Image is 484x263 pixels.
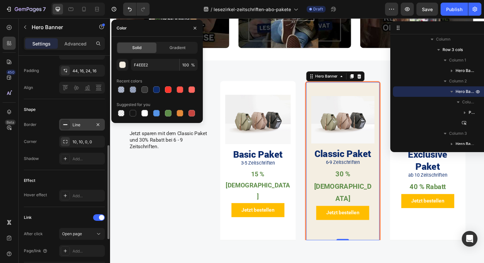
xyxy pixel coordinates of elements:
span: Row 3 cols [443,46,463,53]
div: Shadow [24,156,39,162]
span: Hero Banner [456,88,475,95]
div: Border [24,122,37,128]
p: Jetzt bestellen [226,201,261,207]
span: Open page [62,231,82,236]
button: 7 [3,3,49,16]
div: Padding [24,68,39,74]
div: Hero Banner [214,58,240,64]
div: Line [73,122,91,128]
div: Add... [73,193,103,199]
p: 6-9 Zeitschriften [211,147,276,155]
p: Settings [32,40,51,47]
span: Column 2 [449,78,467,84]
span: Column 1 [449,57,466,63]
span: Product [469,109,475,116]
div: Page/link [24,248,48,254]
iframe: Design area [110,18,484,263]
p: 15 % [DEMOGRAPHIC_DATA] [121,157,189,193]
h2: Classic Paket [211,134,277,149]
div: After click [24,231,43,237]
div: 44, 16, 24, 16 [73,68,103,74]
span: lesezirkel-zeitschriften-abo-pakete [214,6,291,13]
p: 30 % [DEMOGRAPHIC_DATA] [211,157,276,196]
div: Add... [73,248,103,254]
button: <p>Jetzt bestellen</p> [216,197,271,211]
p: 3-5 Zeitschriften [121,147,189,156]
div: Suggested for you [117,102,150,108]
img: image_demo.jpg [298,80,367,132]
div: Shape [24,107,36,113]
p: ab 10 Zeitschriften [299,160,367,169]
span: Solid [132,45,141,51]
div: Align [24,85,33,91]
div: 10, 10, 0, 0 [73,139,103,145]
button: Publish [441,3,468,16]
span: Column [436,36,450,43]
button: Open page [59,228,105,240]
div: Publish [446,6,462,13]
p: Jetzt bestellen [137,198,172,204]
img: image_demo.jpg [211,81,277,131]
span: Hero Banner [456,67,475,74]
div: Add... [73,156,103,162]
h2: Exclusive Paket [298,135,367,162]
p: 40 % Rabatt [299,170,367,183]
span: / [211,6,212,13]
button: Save [416,3,438,16]
div: Recent colors [117,78,142,84]
span: Save [422,7,433,12]
div: Beta [5,120,16,125]
div: 450 [6,70,16,75]
div: Open Intercom Messenger [462,231,477,247]
div: Undo/Redo [123,3,150,16]
div: Link [24,215,32,220]
input: Eg: FFFFFF [131,59,179,71]
div: Hover effect [24,192,47,198]
p: Hero Banner [32,23,87,31]
p: 7 [43,5,46,13]
p: Jetzt bestellen [315,188,350,195]
img: image_demo.jpg [121,80,189,132]
p: Advanced [64,40,87,47]
span: Draft [313,6,323,12]
span: Column [462,99,475,105]
span: Hero Banner [456,141,475,147]
button: <p>Jetzt bestellen</p> [305,184,361,199]
span: % [191,62,195,68]
span: Gradient [169,45,186,51]
span: Column 3 [449,130,467,137]
div: Effect [24,178,35,184]
div: Color [117,25,127,31]
h2: Basic Paket [121,135,189,149]
div: Corner [24,139,37,145]
button: <p>Jetzt bestellen</p> [127,194,183,208]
